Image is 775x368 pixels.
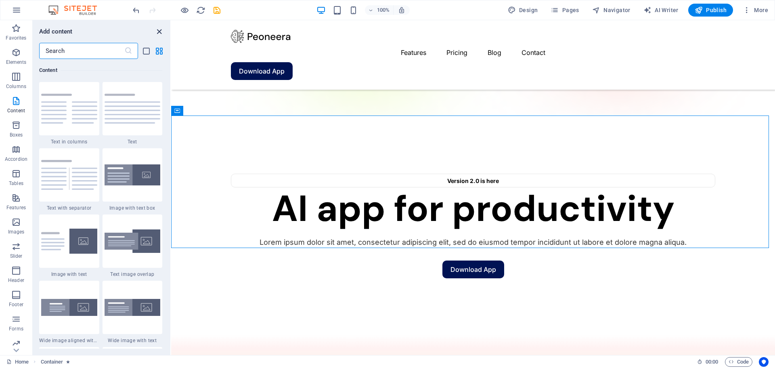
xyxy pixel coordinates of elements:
p: Accordion [5,156,27,162]
button: grid-view [154,46,164,56]
span: Text in columns [39,139,99,145]
button: list-view [141,46,151,56]
span: : [711,359,712,365]
button: undo [131,5,141,15]
button: More [739,4,771,17]
button: Publish [688,4,733,17]
p: Features [6,204,26,211]
p: Images [8,229,25,235]
p: Footer [9,301,23,308]
button: Pages [547,4,582,17]
button: close panel [154,27,164,36]
img: text-with-separator.svg [41,160,97,190]
button: Design [505,4,541,17]
span: Image with text box [103,205,163,211]
h6: Session time [697,357,718,367]
button: AI Writer [640,4,682,17]
div: Text in columns [39,82,99,145]
button: 100% [365,5,394,15]
img: text-in-columns.svg [41,94,97,124]
i: Undo: Delete elements (Ctrl+Z) [132,6,141,15]
p: Boxes [10,132,23,138]
a: Click to cancel selection. Double-click to open Pages [6,357,29,367]
div: Wide image aligned with text [39,281,99,344]
i: Reload page [196,6,205,15]
img: text-image-overlap.svg [105,229,161,253]
span: Image with text [39,271,99,278]
h6: Content [39,65,162,75]
span: Click to select. Double-click to edit [41,357,63,367]
nav: breadcrumb [41,357,70,367]
img: text.svg [105,94,161,124]
span: Publish [695,6,727,14]
span: Code [729,357,749,367]
div: Image with text [39,214,99,278]
img: text-with-image-v4.svg [41,229,97,254]
span: Wide image aligned with text [39,337,99,344]
p: Columns [6,83,26,90]
span: Text image overlap [103,271,163,278]
button: save [212,5,222,15]
h6: Add content [39,27,73,36]
p: Header [8,277,24,284]
button: Navigator [589,4,634,17]
span: More [743,6,768,14]
img: wide-image-with-text-aligned.svg [41,299,97,316]
span: Text with separator [39,205,99,211]
div: Image with text box [103,148,163,211]
div: Wide image with text [103,281,163,344]
img: wide-image-with-text.svg [105,299,161,316]
i: Element contains an animation [66,360,70,364]
p: Slider [10,253,23,259]
p: Elements [6,59,27,65]
p: Tables [9,180,23,187]
span: Design [508,6,538,14]
div: Design (Ctrl+Alt+Y) [505,4,541,17]
span: Navigator [592,6,630,14]
span: 00 00 [706,357,718,367]
span: Text [103,139,163,145]
input: Search [39,43,124,59]
span: Pages [551,6,579,14]
span: Wide image with text [103,337,163,344]
div: Text image overlap [103,214,163,278]
span: AI Writer [643,6,679,14]
button: Usercentrics [759,357,769,367]
div: Text with separator [39,148,99,211]
i: On resize automatically adjust zoom level to fit chosen device. [398,6,405,14]
i: Save (Ctrl+S) [212,6,222,15]
h6: 100% [377,5,390,15]
button: reload [196,5,205,15]
img: Editor Logo [46,5,107,15]
div: Text [103,82,163,145]
p: Forms [9,326,23,332]
img: image-with-text-box.svg [105,164,161,186]
button: Code [725,357,752,367]
p: Content [7,107,25,114]
p: Favorites [6,35,26,41]
button: Click here to leave preview mode and continue editing [180,5,189,15]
